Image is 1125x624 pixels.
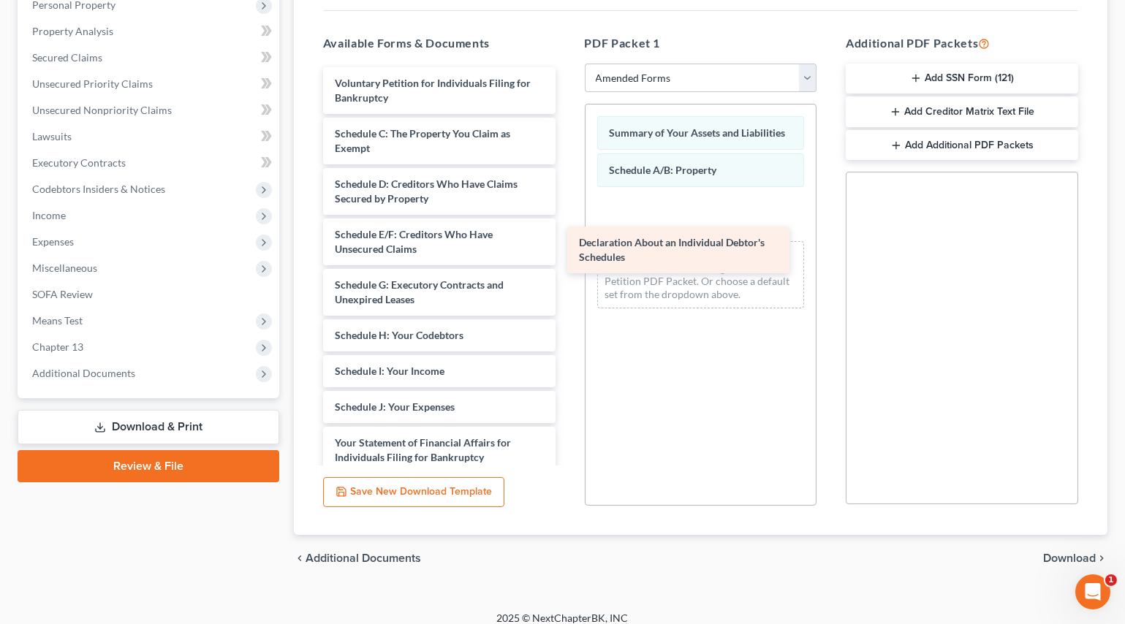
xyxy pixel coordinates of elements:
span: Means Test [32,314,83,327]
a: Review & File [18,450,279,482]
span: Unsecured Nonpriority Claims [32,104,172,116]
span: Schedule A/B: Property [610,164,717,176]
a: Download & Print [18,410,279,444]
a: chevron_left Additional Documents [294,552,421,564]
button: Save New Download Template [323,477,504,508]
span: Download [1043,552,1096,564]
a: Secured Claims [20,45,279,71]
span: Executory Contracts [32,156,126,169]
i: chevron_right [1096,552,1107,564]
h5: Available Forms & Documents [323,34,556,52]
span: Your Statement of Financial Affairs for Individuals Filing for Bankruptcy [335,436,511,463]
a: Property Analysis [20,18,279,45]
span: Schedule I: Your Income [335,365,444,377]
span: Codebtors Insiders & Notices [32,183,165,195]
span: Schedule C: The Property You Claim as Exempt [335,127,510,154]
span: Unsecured Priority Claims [32,77,153,90]
span: Voluntary Petition for Individuals Filing for Bankruptcy [335,77,531,104]
span: SOFA Review [32,288,93,300]
span: Secured Claims [32,51,102,64]
h5: PDF Packet 1 [585,34,817,52]
button: Add Additional PDF Packets [846,130,1078,161]
a: SOFA Review [20,281,279,308]
span: Schedule G: Executory Contracts and Unexpired Leases [335,278,504,305]
span: Schedule J: Your Expenses [335,400,455,413]
span: Schedule E/F: Creditors Who Have Unsecured Claims [335,228,493,255]
i: chevron_left [294,552,306,564]
span: Declaration About an Individual Debtor's Schedules [579,236,765,263]
h5: Additional PDF Packets [846,34,1078,52]
span: Lawsuits [32,130,72,142]
a: Lawsuits [20,123,279,150]
button: Add SSN Form (121) [846,64,1078,94]
span: Additional Documents [32,367,135,379]
button: Add Creditor Matrix Text File [846,96,1078,127]
a: Unsecured Priority Claims [20,71,279,97]
span: Additional Documents [306,552,421,564]
span: Schedule D: Creditors Who Have Claims Secured by Property [335,178,518,205]
iframe: Intercom live chat [1075,574,1110,609]
span: Chapter 13 [32,340,83,353]
span: Expenses [32,235,74,248]
span: Property Analysis [32,25,113,37]
div: Drag-and-drop in any documents from the left. These will be merged into the Petition PDF Packet. ... [597,241,805,308]
span: 1 [1105,574,1117,586]
a: Unsecured Nonpriority Claims [20,97,279,123]
a: Executory Contracts [20,150,279,176]
span: Miscellaneous [32,262,97,274]
button: Download chevron_right [1043,552,1107,564]
span: Summary of Your Assets and Liabilities [610,126,786,139]
span: Income [32,209,66,221]
span: Schedule H: Your Codebtors [335,329,463,341]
